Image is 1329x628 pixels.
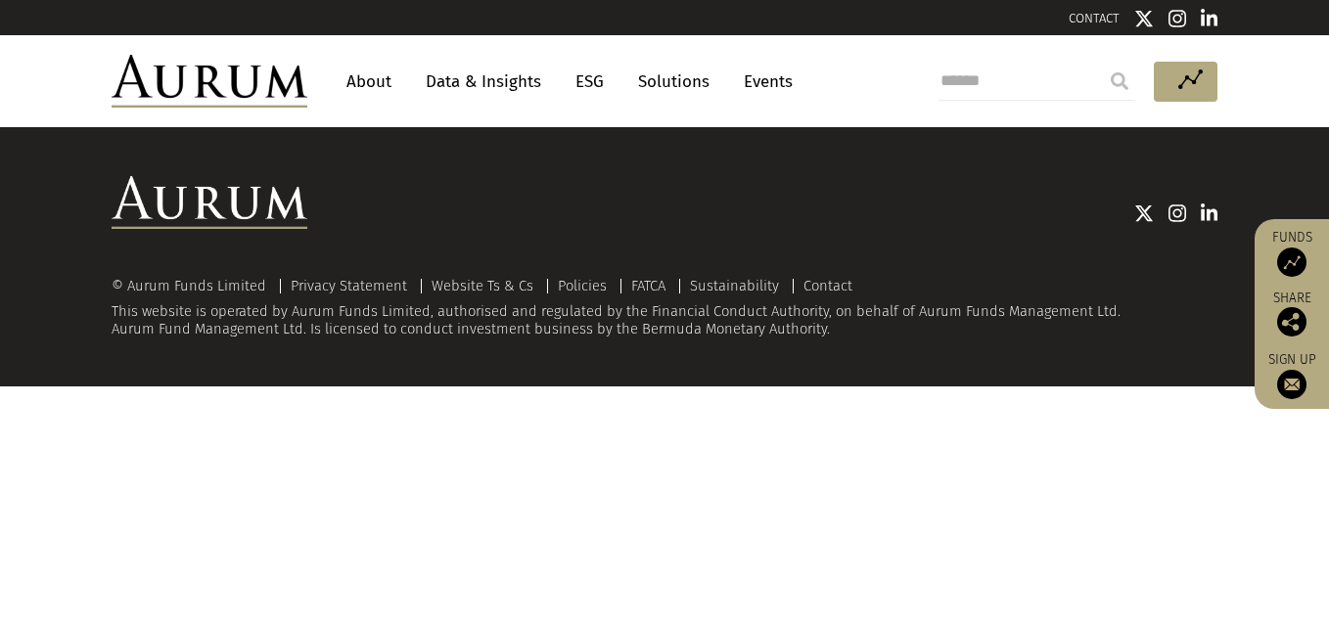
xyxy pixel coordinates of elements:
img: Instagram icon [1169,9,1186,28]
img: Aurum Logo [112,176,307,229]
a: FATCA [631,277,665,294]
a: Privacy Statement [291,277,407,294]
img: Twitter icon [1134,9,1154,28]
a: About [337,64,401,100]
img: Aurum [112,55,307,108]
img: Instagram icon [1169,203,1186,223]
img: Twitter icon [1134,203,1154,223]
a: ESG [566,64,614,100]
a: CONTACT [1069,11,1120,25]
a: Funds [1264,229,1319,277]
a: Solutions [628,64,719,100]
img: Linkedin icon [1201,203,1218,223]
a: Events [734,64,793,100]
div: This website is operated by Aurum Funds Limited, authorised and regulated by the Financial Conduc... [112,278,1217,337]
a: Data & Insights [416,64,551,100]
div: © Aurum Funds Limited [112,279,276,293]
img: Linkedin icon [1201,9,1218,28]
a: Website Ts & Cs [432,277,533,294]
img: Sign up to our newsletter [1277,370,1306,399]
img: Share this post [1277,307,1306,336]
div: Share [1264,292,1319,336]
img: Access Funds [1277,247,1306,277]
a: Sign up [1264,351,1319,399]
input: Submit [1100,62,1139,101]
a: Sustainability [690,277,779,294]
a: Contact [803,277,852,294]
a: Policies [558,277,607,294]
